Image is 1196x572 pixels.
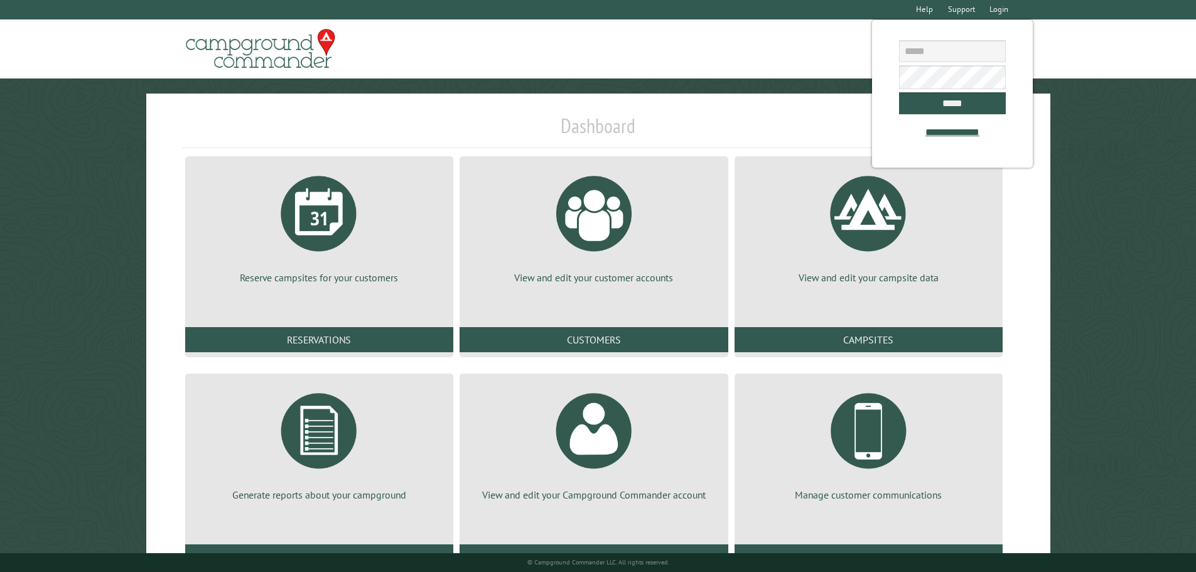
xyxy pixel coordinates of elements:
[735,327,1003,352] a: Campsites
[200,271,438,284] p: Reserve campsites for your customers
[750,166,988,284] a: View and edit your campsite data
[182,24,339,73] img: Campground Commander
[475,488,713,502] p: View and edit your Campground Commander account
[182,114,1015,148] h1: Dashboard
[750,488,988,502] p: Manage customer communications
[527,558,669,566] small: © Campground Commander LLC. All rights reserved.
[460,327,728,352] a: Customers
[185,544,453,569] a: Reports
[475,166,713,284] a: View and edit your customer accounts
[200,488,438,502] p: Generate reports about your campground
[460,544,728,569] a: Account
[475,271,713,284] p: View and edit your customer accounts
[200,384,438,502] a: Generate reports about your campground
[185,327,453,352] a: Reservations
[735,544,1003,569] a: Communications
[750,271,988,284] p: View and edit your campsite data
[750,384,988,502] a: Manage customer communications
[200,166,438,284] a: Reserve campsites for your customers
[475,384,713,502] a: View and edit your Campground Commander account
